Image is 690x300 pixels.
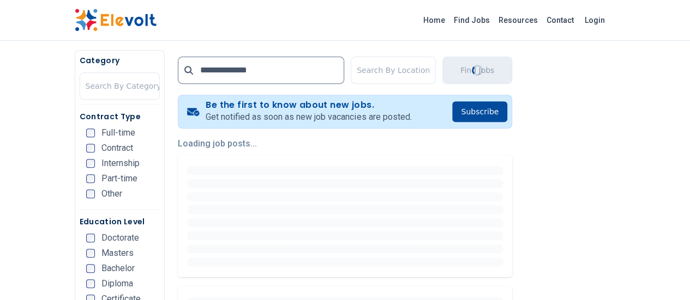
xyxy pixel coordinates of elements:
span: Doctorate [101,234,139,242]
img: Elevolt [75,9,157,32]
input: Doctorate [86,234,95,242]
h5: Education Level [80,216,160,227]
a: Contact [542,11,578,29]
input: Full-time [86,128,95,137]
input: Masters [86,249,95,258]
span: Contract [101,144,133,152]
button: Find JobsLoading... [442,57,512,84]
a: Login [578,9,611,31]
h5: Contract Type [80,111,160,122]
p: Get notified as soon as new job vacancies are posted. [206,111,411,124]
h5: Category [80,55,160,66]
span: Part-time [101,174,137,183]
p: Loading job posts... [178,137,512,150]
iframe: Chat Widget [635,248,690,300]
span: Other [101,189,122,198]
h4: Be the first to know about new jobs. [206,100,411,111]
span: Diploma [101,279,133,288]
input: Bachelor [86,264,95,273]
span: Full-time [101,128,135,137]
input: Diploma [86,279,95,288]
input: Internship [86,159,95,168]
input: Other [86,189,95,198]
a: Resources [494,11,542,29]
input: Contract [86,144,95,152]
div: Loading... [471,64,483,76]
a: Find Jobs [449,11,494,29]
span: Masters [101,249,134,258]
button: Subscribe [452,101,507,122]
input: Part-time [86,174,95,183]
span: Internship [101,159,140,168]
span: Bachelor [101,264,135,273]
a: Home [419,11,449,29]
